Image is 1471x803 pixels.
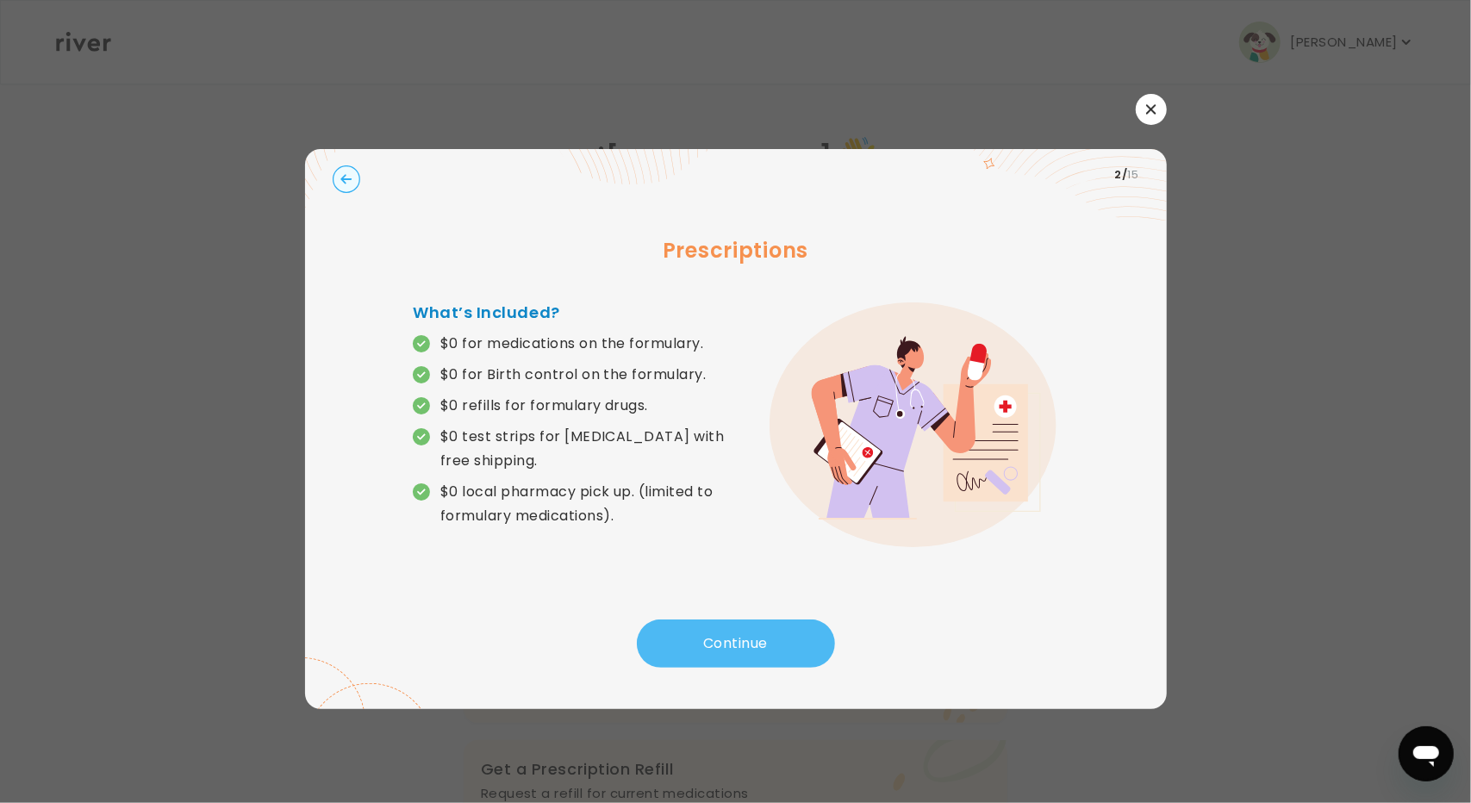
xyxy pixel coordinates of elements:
[333,235,1139,266] h3: Prescriptions
[637,619,835,668] button: Continue
[440,480,735,528] p: $0 local pharmacy pick up. (limited to formulary medications).
[440,394,648,418] p: $0 refills for formulary drugs.
[1399,726,1454,781] iframe: Button to launch messaging window
[440,425,735,473] p: $0 test strips for [MEDICAL_DATA] with free shipping.
[440,363,706,387] p: $0 for Birth control on the formulary.
[770,302,1057,547] img: error graphic
[413,301,735,325] h4: What’s Included?
[440,332,703,356] p: $0 for medications on the formulary.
